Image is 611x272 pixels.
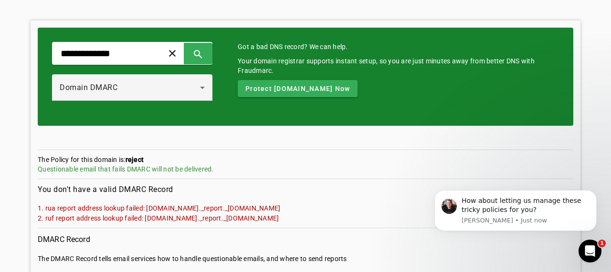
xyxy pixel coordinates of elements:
[598,240,606,247] span: 1
[238,42,559,51] mat-card-title: Got a bad DNS record? We can help.
[38,233,573,246] h3: DMARC Record
[245,84,350,93] span: Protect [DOMAIN_NAME] Now
[38,203,573,213] mat-error: 1. rua report address lookup failed: [DOMAIN_NAME]._report._[DOMAIN_NAME]
[238,56,559,75] div: Your domain registrar supports instant setup, so you are just minutes away from better DNS with F...
[126,156,144,163] strong: reject
[38,155,573,179] section: The Policy for this domain is:
[60,83,117,92] span: Domain DMARC
[420,178,611,267] iframe: Intercom notifications message
[238,80,358,97] button: Protect [DOMAIN_NAME] Now
[38,164,573,174] div: Questionable email that fails DMARC will not be delivered.
[38,213,573,223] mat-error: 2. ruf report address lookup failed: [DOMAIN_NAME]._report._[DOMAIN_NAME]
[579,240,601,262] iframe: Intercom live chat
[38,184,573,195] h4: You don't have a valid DMARC Record
[38,254,573,263] div: The DMARC Record tells email services how to handle questionable emails, and where to send reports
